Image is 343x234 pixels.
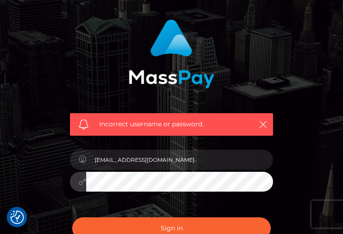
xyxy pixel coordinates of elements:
[86,150,273,170] input: Username...
[10,211,24,224] button: Consent Preferences
[129,19,214,88] img: MassPay Login
[99,119,246,129] span: Incorrect username or password.
[10,211,24,224] img: Revisit consent button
